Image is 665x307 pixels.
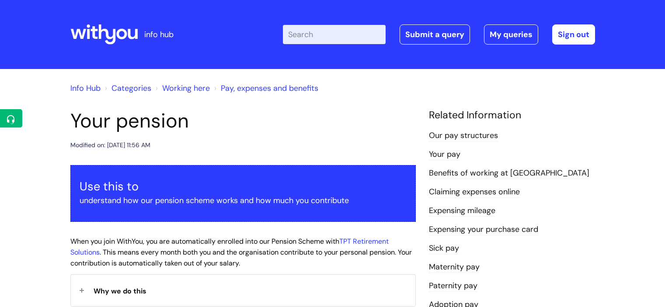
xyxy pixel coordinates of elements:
input: Search [283,25,386,44]
h3: Use this to [80,179,407,193]
a: Pay, expenses and benefits [221,83,318,93]
a: Paternity pay [429,280,477,292]
a: Our pay structures [429,130,498,141]
a: Sick pay [429,243,459,254]
a: Expensing mileage [429,205,495,217]
a: Claiming expenses online [429,186,520,198]
li: Solution home [103,81,151,95]
li: Working here [153,81,210,95]
p: understand how our pension scheme works and how much you contribute [80,193,407,207]
div: Modified on: [DATE] 11:56 AM [70,140,150,151]
div: | - [283,24,595,45]
a: Submit a query [400,24,470,45]
a: Maternity pay [429,262,480,273]
span: When you join WithYou, you are automatically enrolled into our Pension Scheme with . This means e... [70,237,412,268]
a: My queries [484,24,538,45]
a: Expensing your purchase card [429,224,538,235]
a: Working here [162,83,210,93]
li: Pay, expenses and benefits [212,81,318,95]
p: info hub [144,28,174,41]
a: Sign out [552,24,595,45]
a: Benefits of working at [GEOGRAPHIC_DATA] [429,168,589,179]
a: Categories [111,83,151,93]
a: Info Hub [70,83,101,93]
h4: Related Information [429,109,595,121]
h1: Your pension [70,109,416,133]
a: Your pay [429,149,460,160]
span: Why we do this [94,286,146,296]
